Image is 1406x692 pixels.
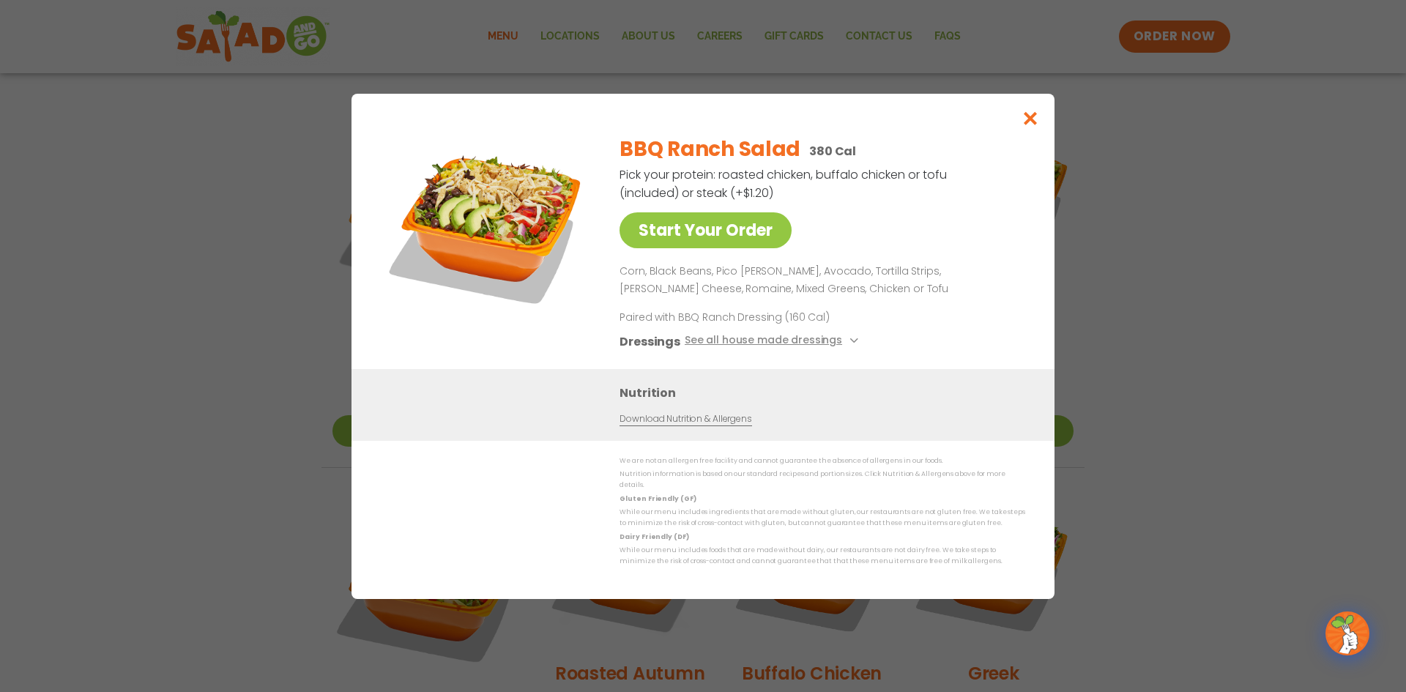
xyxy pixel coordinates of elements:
img: wpChatIcon [1327,613,1368,654]
p: Corn, Black Beans, Pico [PERSON_NAME], Avocado, Tortilla Strips, [PERSON_NAME] Cheese, Romaine, M... [620,263,1019,298]
p: 380 Cal [809,142,856,160]
strong: Gluten Friendly (GF) [620,494,696,502]
p: Pick your protein: roasted chicken, buffalo chicken or tofu (included) or steak (+$1.20) [620,165,949,202]
img: Featured product photo for BBQ Ranch Salad [384,123,589,328]
p: Nutrition information is based on our standard recipes and portion sizes. Click Nutrition & Aller... [620,469,1025,491]
a: Start Your Order [620,212,792,248]
p: While our menu includes ingredients that are made without gluten, our restaurants are not gluten ... [620,507,1025,529]
a: Download Nutrition & Allergens [620,412,751,425]
button: See all house made dressings [685,332,863,350]
strong: Dairy Friendly (DF) [620,532,688,540]
p: We are not an allergen free facility and cannot guarantee the absence of allergens in our foods. [620,455,1025,466]
h2: BBQ Ranch Salad [620,134,800,165]
button: Close modal [1007,94,1054,143]
h3: Dressings [620,332,680,350]
p: Paired with BBQ Ranch Dressing (160 Cal) [620,309,890,324]
p: While our menu includes foods that are made without dairy, our restaurants are not dairy free. We... [620,545,1025,568]
h3: Nutrition [620,383,1033,401]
